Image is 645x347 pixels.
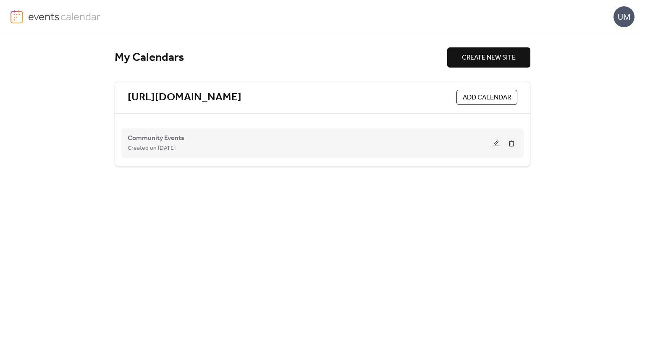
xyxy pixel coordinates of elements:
img: logo [10,10,23,23]
span: Created on [DATE] [128,143,176,154]
span: CREATE NEW SITE [462,53,516,63]
button: CREATE NEW SITE [447,47,530,68]
div: UM [614,6,635,27]
span: Community Events [128,133,184,143]
a: [URL][DOMAIN_NAME] [128,91,241,104]
div: My Calendars [115,50,447,65]
span: ADD CALENDAR [463,93,511,103]
a: Community Events [128,136,184,141]
img: logo-type [28,10,101,23]
button: ADD CALENDAR [456,90,517,105]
